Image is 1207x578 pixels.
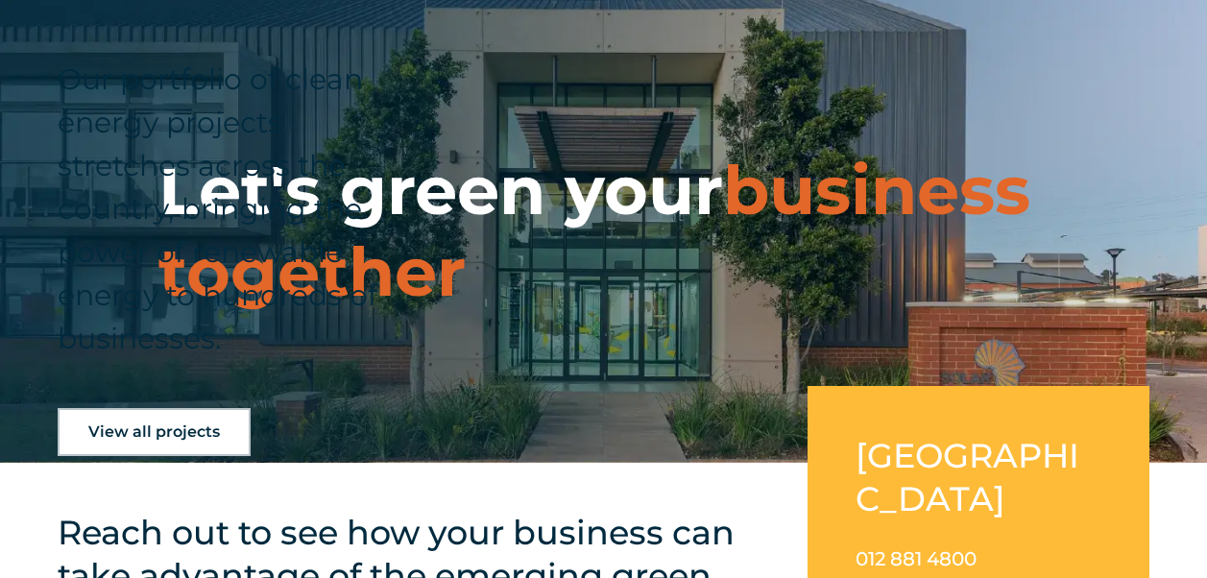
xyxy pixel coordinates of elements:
[58,58,397,360] h4: Our portfolio of clean energy projects stretches across the country, bringing the power of renewa...
[88,424,220,440] span: View all projects
[856,547,977,570] a: 012 881 4800
[856,434,1101,520] h2: [GEOGRAPHIC_DATA]
[158,150,1049,313] h1: Let's green your
[58,408,251,456] a: View all projects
